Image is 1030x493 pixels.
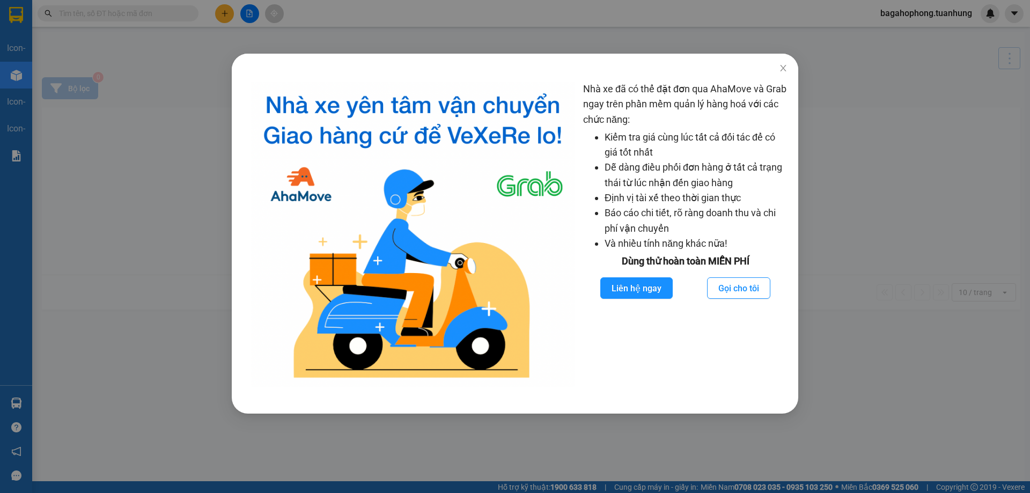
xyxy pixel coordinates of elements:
li: Và nhiều tính năng khác nữa! [605,236,788,251]
span: Liên hệ ngay [612,282,661,295]
div: Dùng thử hoàn toàn MIỄN PHÍ [583,254,788,269]
li: Kiểm tra giá cùng lúc tất cả đối tác để có giá tốt nhất [605,130,788,160]
button: Close [768,54,798,84]
li: Định vị tài xế theo thời gian thực [605,190,788,205]
span: close [779,64,788,72]
span: Gọi cho tôi [718,282,759,295]
div: Nhà xe đã có thể đặt đơn qua AhaMove và Grab ngay trên phần mềm quản lý hàng hoá với các chức năng: [583,82,788,387]
button: Gọi cho tôi [707,277,770,299]
button: Liên hệ ngay [600,277,673,299]
li: Báo cáo chi tiết, rõ ràng doanh thu và chi phí vận chuyển [605,205,788,236]
li: Dễ dàng điều phối đơn hàng ở tất cả trạng thái từ lúc nhận đến giao hàng [605,160,788,190]
img: logo [251,82,575,387]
